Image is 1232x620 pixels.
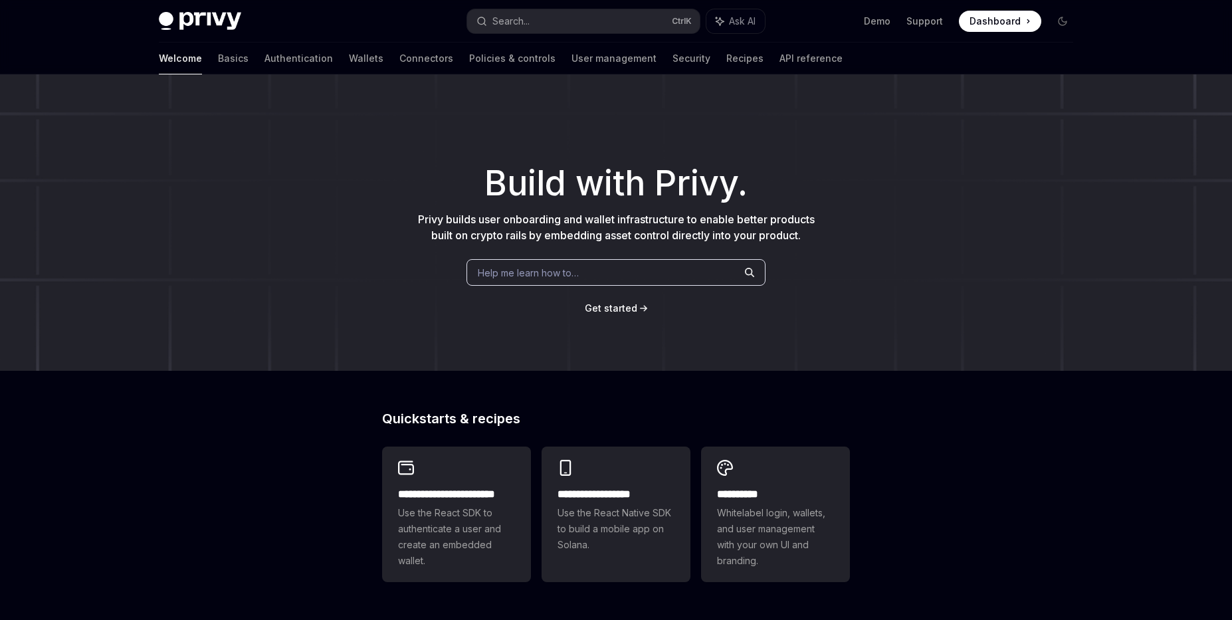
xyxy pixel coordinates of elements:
[484,171,748,195] span: Build with Privy.
[399,43,453,74] a: Connectors
[218,43,249,74] a: Basics
[701,447,850,582] a: **** *****Whitelabel login, wallets, and user management with your own UI and branding.
[706,9,765,33] button: Ask AI
[864,15,890,28] a: Demo
[382,412,520,425] span: Quickstarts & recipes
[726,43,764,74] a: Recipes
[159,43,202,74] a: Welcome
[478,266,579,280] span: Help me learn how to…
[672,43,710,74] a: Security
[492,13,530,29] div: Search...
[571,43,657,74] a: User management
[717,505,834,569] span: Whitelabel login, wallets, and user management with your own UI and branding.
[398,505,515,569] span: Use the React SDK to authenticate a user and create an embedded wallet.
[585,302,637,314] span: Get started
[906,15,943,28] a: Support
[779,43,843,74] a: API reference
[558,505,674,553] span: Use the React Native SDK to build a mobile app on Solana.
[159,12,241,31] img: dark logo
[264,43,333,74] a: Authentication
[469,43,556,74] a: Policies & controls
[959,11,1041,32] a: Dashboard
[418,213,815,242] span: Privy builds user onboarding and wallet infrastructure to enable better products built on crypto ...
[1052,11,1073,32] button: Toggle dark mode
[585,302,637,315] a: Get started
[349,43,383,74] a: Wallets
[542,447,690,582] a: **** **** **** ***Use the React Native SDK to build a mobile app on Solana.
[970,15,1021,28] span: Dashboard
[467,9,700,33] button: Search...CtrlK
[672,16,692,27] span: Ctrl K
[729,15,756,28] span: Ask AI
